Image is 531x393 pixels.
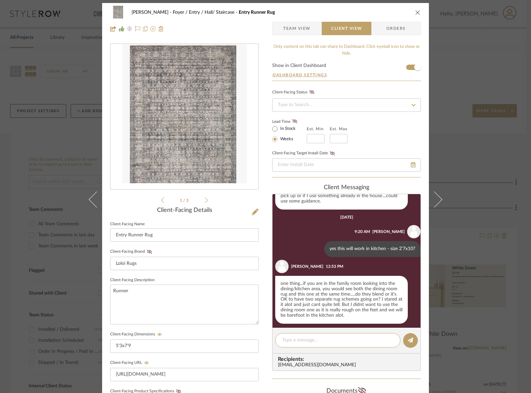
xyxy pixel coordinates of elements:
label: Client-Facing Dimensions [110,332,164,337]
img: 0b91a815-2a9c-4e41-a3a0-b09edddcf455_436x436.jpg [122,44,247,189]
span: Recipients: [278,356,418,362]
label: Est. Min [307,127,324,131]
label: Client-Facing Brand [110,249,154,254]
div: 9:20 AM [355,229,370,235]
button: Client-Facing URL [142,361,151,365]
div: Client-Facing Status [272,89,316,96]
img: Remove from project [158,26,164,31]
input: Enter Client-Facing Item Name [110,228,259,242]
label: Weeks [279,136,293,142]
span: / [183,199,186,203]
div: [PERSON_NAME] [291,263,323,269]
button: Lead Time [290,118,299,125]
button: Client-Facing Dimensions [155,332,164,337]
label: Client-Facing Description [110,279,155,282]
label: Est. Max [330,127,348,131]
label: Client-Facing Name [110,223,145,226]
span: Orders [379,22,413,35]
img: 0b91a815-2a9c-4e41-a3a0-b09edddcf455_48x40.jpg [110,6,126,19]
span: 1 [180,199,183,203]
input: Enter Client-Facing Brand [110,257,259,270]
label: In Stock [279,126,296,132]
input: Enter item URL [110,368,259,381]
button: Dashboard Settings [272,72,327,78]
div: client Messaging [272,184,421,191]
label: Client-Facing URL [110,361,151,365]
div: [PERSON_NAME] [372,229,405,235]
input: Type to Search… [272,98,421,112]
label: Lead Time [272,119,307,125]
span: [PERSON_NAME] [132,10,173,15]
button: Client-Facing Target Install Date [328,151,337,156]
div: [DATE] [340,215,353,220]
div: Only content on this tab can share to Dashboard. Click eyeball icon to show or hide. [272,44,421,57]
img: user_avatar.png [407,225,421,238]
div: 0 [110,44,258,189]
input: Enter item dimensions [110,339,259,353]
label: Client-Facing Target Install Date [272,151,337,156]
div: 12:53 PM [326,263,343,269]
div: yes this will work in kitchen - size 2'7x10? [324,241,421,257]
span: 3 [186,199,189,203]
div: one thing...if you are in the family room looking into the dining/kitchen area, you would see bot... [275,276,408,324]
button: Client-Facing Brand [145,249,154,254]
span: Entry Runner Rug [239,10,275,15]
div: [EMAIL_ADDRESS][DOMAIN_NAME] [278,363,418,368]
button: close [415,9,421,15]
mat-radio-group: Select item type [272,125,307,143]
input: Enter Install Date [272,158,421,172]
div: Client-Facing Details [110,207,259,214]
span: Team View [283,22,311,35]
span: Client View [331,22,362,35]
img: user_avatar.png [275,260,289,273]
span: Foyer / Entry / Hall/ Staircase [173,10,239,15]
